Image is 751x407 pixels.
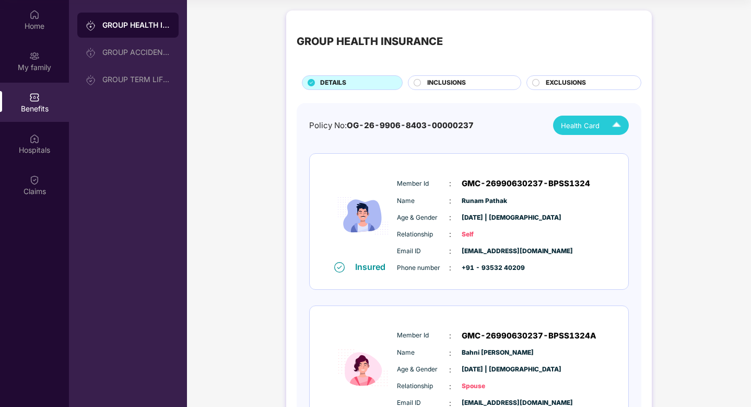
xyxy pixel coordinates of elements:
[462,330,596,342] span: GMC-26990630237-BPSS1324A
[334,262,345,273] img: svg+xml;base64,PHN2ZyB4bWxucz0iaHR0cDovL3d3dy53My5vcmcvMjAwMC9zdmciIHdpZHRoPSIxNiIgaGVpZ2h0PSIxNi...
[449,178,451,189] span: :
[397,230,449,240] span: Relationship
[102,48,170,56] div: GROUP ACCIDENTAL INSURANCE
[397,196,449,206] span: Name
[29,92,40,103] img: svg+xml;base64,PHN2ZyBpZD0iQmVuZWZpdHMiIHhtbG5zPSJodHRwOi8vd3d3LnczLm9yZy8yMDAwL3N2ZyIgd2lkdGg9Ij...
[462,230,514,240] span: Self
[546,78,586,88] span: EXCLUSIONS
[462,246,514,256] span: [EMAIL_ADDRESS][DOMAIN_NAME]
[397,348,449,358] span: Name
[397,179,449,189] span: Member Id
[29,175,40,185] img: svg+xml;base64,PHN2ZyBpZD0iQ2xhaW0iIHhtbG5zPSJodHRwOi8vd3d3LnczLm9yZy8yMDAwL3N2ZyIgd2lkdGg9IjIwIi...
[462,348,514,358] span: Bahni [PERSON_NAME]
[397,263,449,273] span: Phone number
[309,119,474,132] div: Policy No:
[29,133,40,144] img: svg+xml;base64,PHN2ZyBpZD0iSG9zcGl0YWxzIiB4bWxucz0iaHR0cDovL3d3dy53My5vcmcvMjAwMC9zdmciIHdpZHRoPS...
[449,330,451,342] span: :
[462,263,514,273] span: +91 - 93532 40209
[607,116,626,134] img: Icuh8uwCUCF+XjCZyLQsAKiDCM9HiE6CMYmKQaPGkZKaA32CAAACiQcFBJY0IsAAAAASUVORK5CYII=
[397,213,449,223] span: Age & Gender
[86,48,96,58] img: svg+xml;base64,PHN2ZyB3aWR0aD0iMjAiIGhlaWdodD0iMjAiIHZpZXdCb3g9IjAgMCAyMCAyMCIgZmlsbD0ibm9uZSIgeG...
[427,78,466,88] span: INCLUSIONS
[462,213,514,223] span: [DATE] | [DEMOGRAPHIC_DATA]
[86,75,96,85] img: svg+xml;base64,PHN2ZyB3aWR0aD0iMjAiIGhlaWdodD0iMjAiIHZpZXdCb3g9IjAgMCAyMCAyMCIgZmlsbD0ibm9uZSIgeG...
[29,9,40,20] img: svg+xml;base64,PHN2ZyBpZD0iSG9tZSIgeG1sbnM9Imh0dHA6Ly93d3cudzMub3JnLzIwMDAvc3ZnIiB3aWR0aD0iMjAiIG...
[449,245,451,257] span: :
[449,229,451,240] span: :
[320,78,346,88] span: DETAILS
[449,262,451,274] span: :
[397,365,449,375] span: Age & Gender
[102,75,170,84] div: GROUP TERM LIFE INSURANCE
[297,33,443,50] div: GROUP HEALTH INSURANCE
[347,120,474,130] span: OG-26-9906-8403-00000237
[29,51,40,61] img: svg+xml;base64,PHN2ZyB3aWR0aD0iMjAiIGhlaWdodD0iMjAiIHZpZXdCb3g9IjAgMCAyMCAyMCIgZmlsbD0ibm9uZSIgeG...
[553,116,629,135] button: Health Card
[449,381,451,392] span: :
[397,246,449,256] span: Email ID
[462,177,590,190] span: GMC-26990630237-BPSS1324
[102,20,170,30] div: GROUP HEALTH INSURANCE
[355,262,392,272] div: Insured
[449,212,451,223] span: :
[462,365,514,375] span: [DATE] | [DEMOGRAPHIC_DATA]
[86,20,96,31] img: svg+xml;base64,PHN2ZyB3aWR0aD0iMjAiIGhlaWdodD0iMjAiIHZpZXdCb3g9IjAgMCAyMCAyMCIgZmlsbD0ibm9uZSIgeG...
[462,381,514,391] span: Spouse
[332,171,394,261] img: icon
[449,347,451,359] span: :
[397,381,449,391] span: Relationship
[561,120,600,131] span: Health Card
[449,195,451,207] span: :
[397,331,449,341] span: Member Id
[462,196,514,206] span: Runam Pathak
[449,364,451,376] span: :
